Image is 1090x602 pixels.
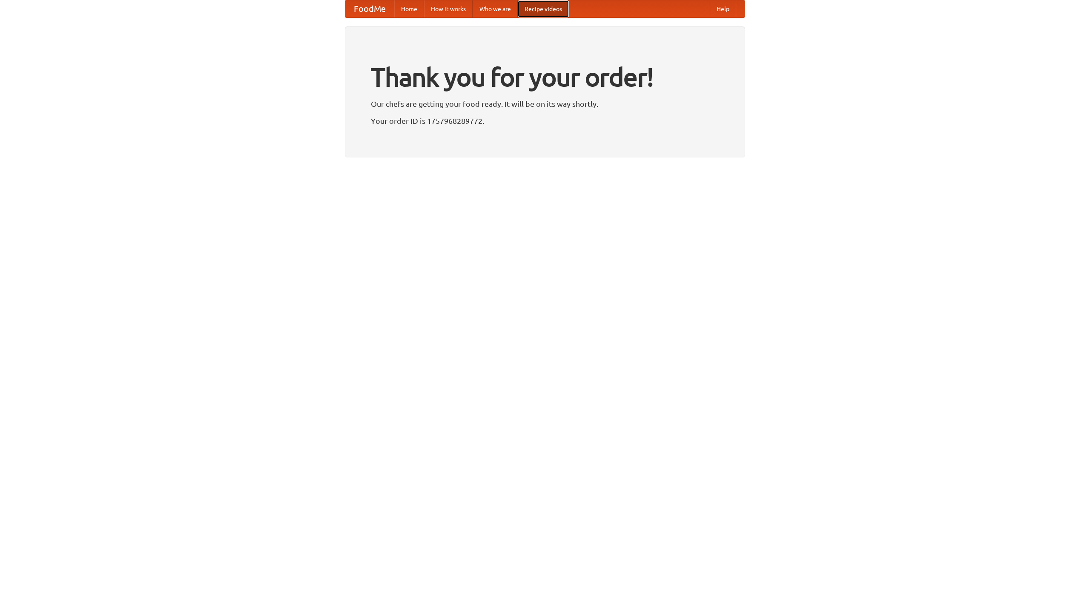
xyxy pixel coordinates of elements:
a: Recipe videos [518,0,569,17]
a: Help [710,0,736,17]
a: FoodMe [345,0,394,17]
p: Our chefs are getting your food ready. It will be on its way shortly. [371,97,719,110]
h1: Thank you for your order! [371,57,719,97]
a: How it works [424,0,473,17]
a: Who we are [473,0,518,17]
a: Home [394,0,424,17]
p: Your order ID is 1757968289772. [371,114,719,127]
